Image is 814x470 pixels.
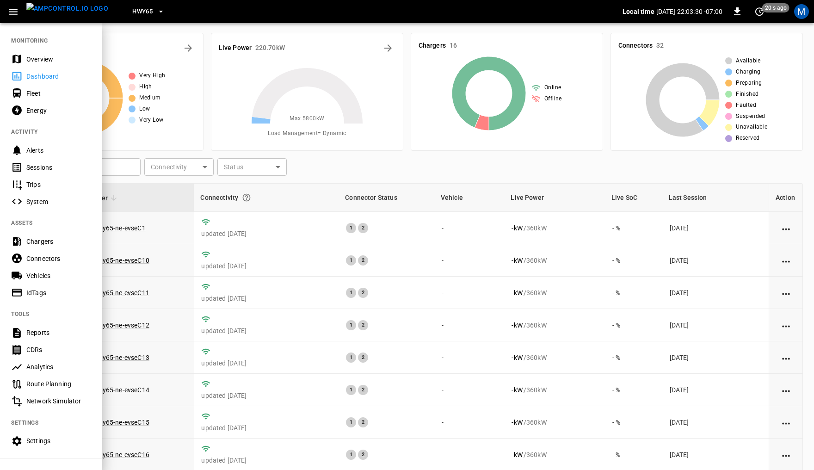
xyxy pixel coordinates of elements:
[26,180,91,189] div: Trips
[132,6,153,17] span: HWY65
[26,254,91,263] div: Connectors
[26,106,91,115] div: Energy
[26,288,91,297] div: IdTags
[26,379,91,389] div: Route Planning
[26,55,91,64] div: Overview
[26,362,91,371] div: Analytics
[26,345,91,354] div: CDRs
[26,271,91,280] div: Vehicles
[26,237,91,246] div: Chargers
[752,4,767,19] button: set refresh interval
[794,4,809,19] div: profile-icon
[26,328,91,337] div: Reports
[762,3,789,12] span: 20 s ago
[26,89,91,98] div: Fleet
[656,7,722,16] p: [DATE] 22:03:30 -07:00
[26,396,91,406] div: Network Simulator
[26,146,91,155] div: Alerts
[26,3,108,14] img: ampcontrol.io logo
[26,72,91,81] div: Dashboard
[623,7,654,16] p: Local time
[26,163,91,172] div: Sessions
[26,197,91,206] div: System
[26,436,91,445] div: Settings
